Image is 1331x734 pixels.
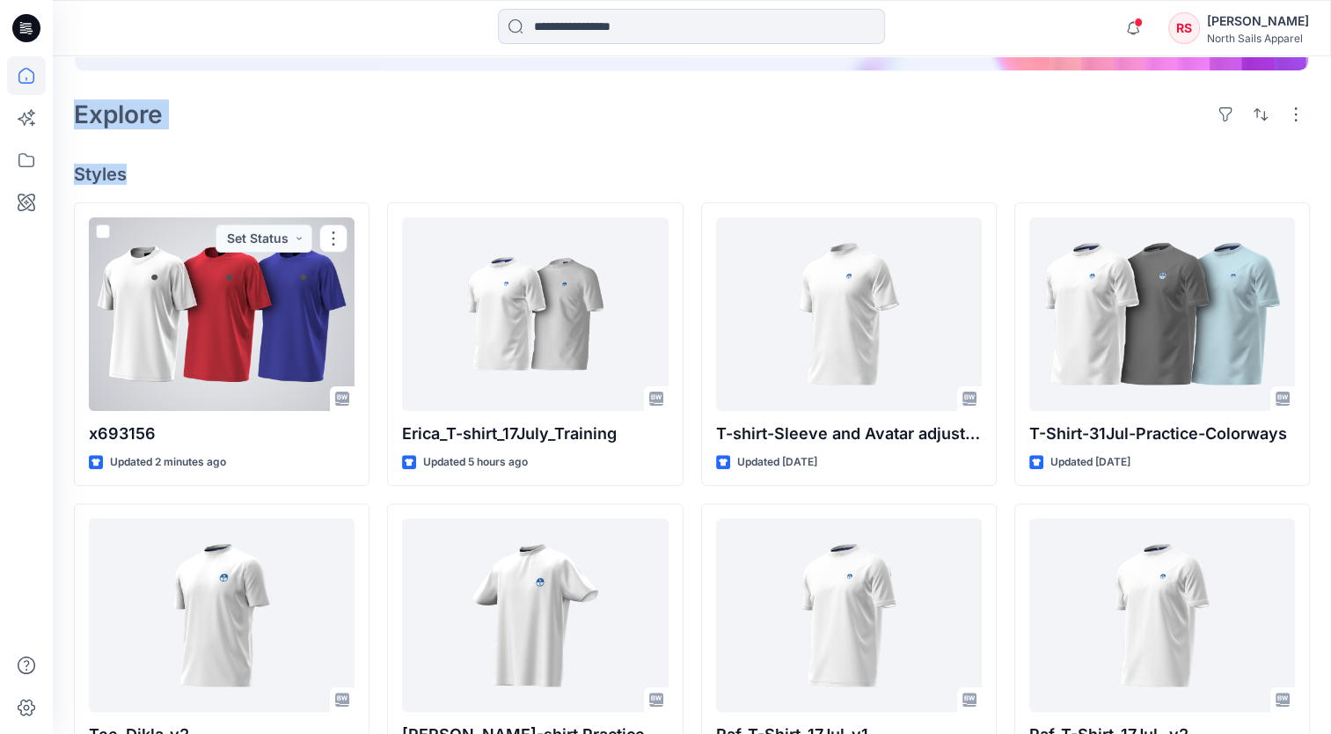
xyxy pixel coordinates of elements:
[716,217,982,411] a: T-shirt-Sleeve and Avatar adjustments-31Jul-Practice
[89,518,355,712] a: Tee_Dikla_v2
[1029,518,1295,712] a: Raf_T-Shirt-17Jul -v2
[1050,453,1130,472] p: Updated [DATE]
[402,518,668,712] a: Piero_T-shirt Practice_Training
[74,164,1310,185] h4: Styles
[1029,217,1295,411] a: T-Shirt-31Jul-Practice-Colorways
[74,100,163,128] h2: Explore
[1168,12,1200,44] div: RS
[1207,32,1309,45] div: North Sails Apparel
[716,422,982,446] p: T-shirt-Sleeve and Avatar adjustments-31Jul-Practice
[1029,422,1295,446] p: T-Shirt-31Jul-Practice-Colorways
[110,453,226,472] p: Updated 2 minutes ago
[402,422,668,446] p: Erica_T-shirt_17July_Training
[1207,11,1309,32] div: [PERSON_NAME]
[89,217,355,411] a: x693156
[737,453,817,472] p: Updated [DATE]
[89,422,355,446] p: x693156
[402,217,668,411] a: Erica_T-shirt_17July_Training
[716,518,982,712] a: Raf_T-Shirt-17Jul-v1
[423,453,528,472] p: Updated 5 hours ago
